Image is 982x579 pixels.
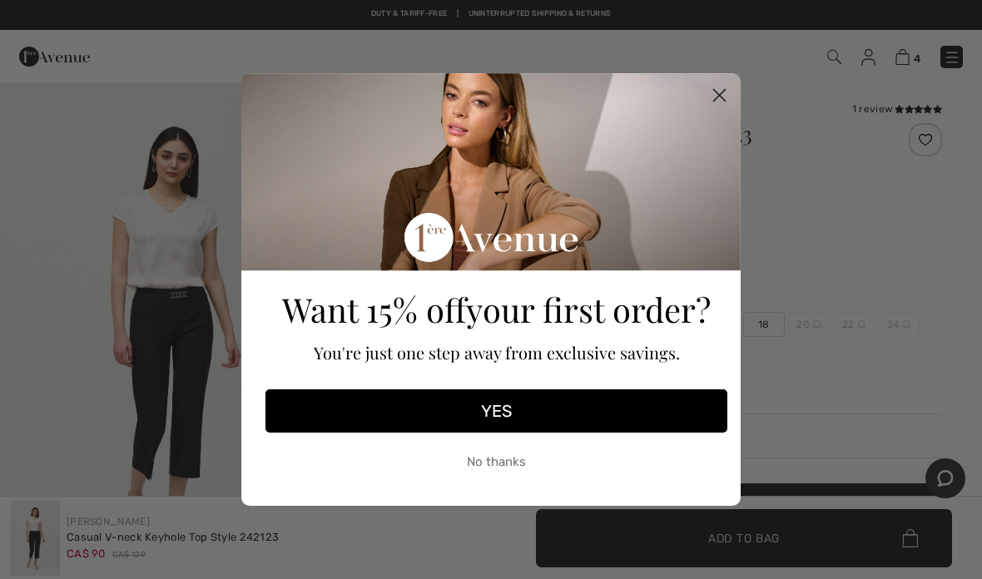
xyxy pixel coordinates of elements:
span: Want 15% off [282,287,466,331]
button: YES [265,389,727,433]
span: your first order? [466,287,711,331]
span: You're just one step away from exclusive savings. [314,341,680,364]
button: No thanks [265,441,727,482]
button: Close dialog [705,81,734,110]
